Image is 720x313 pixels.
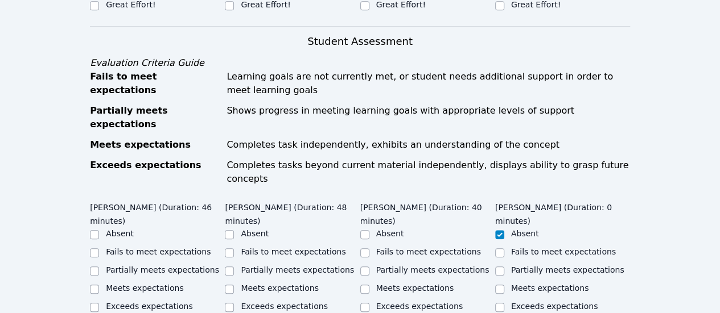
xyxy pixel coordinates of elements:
[511,265,624,274] label: Partially meets expectations
[376,229,404,238] label: Absent
[495,197,630,228] legend: [PERSON_NAME] (Duration: 0 minutes)
[511,229,539,238] label: Absent
[90,104,220,131] div: Partially meets expectations
[227,138,630,152] div: Completes task independently, exhibits an understanding of the concept
[360,197,495,228] legend: [PERSON_NAME] (Duration: 40 minutes)
[241,229,269,238] label: Absent
[511,247,616,256] label: Fails to meet expectations
[241,302,327,311] label: Exceeds expectations
[376,247,481,256] label: Fails to meet expectations
[106,302,192,311] label: Exceeds expectations
[227,104,630,131] div: Shows progress in meeting learning goals with appropriate levels of support
[90,158,220,186] div: Exceeds expectations
[511,302,598,311] label: Exceeds expectations
[241,247,345,256] label: Fails to meet expectations
[106,265,219,274] label: Partially meets expectations
[241,265,354,274] label: Partially meets expectations
[511,283,589,293] label: Meets expectations
[90,56,630,70] div: Evaluation Criteria Guide
[376,302,463,311] label: Exceeds expectations
[90,197,225,228] legend: [PERSON_NAME] (Duration: 46 minutes)
[106,247,211,256] label: Fails to meet expectations
[376,283,454,293] label: Meets expectations
[90,34,630,49] h3: Student Assessment
[90,138,220,152] div: Meets expectations
[376,265,489,274] label: Partially meets expectations
[90,70,220,97] div: Fails to meet expectations
[225,197,360,228] legend: [PERSON_NAME] (Duration: 48 minutes)
[227,70,630,97] div: Learning goals are not currently met, or student needs additional support in order to meet learni...
[241,283,319,293] label: Meets expectations
[106,283,184,293] label: Meets expectations
[106,229,134,238] label: Absent
[227,158,630,186] div: Completes tasks beyond current material independently, displays ability to grasp future concepts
